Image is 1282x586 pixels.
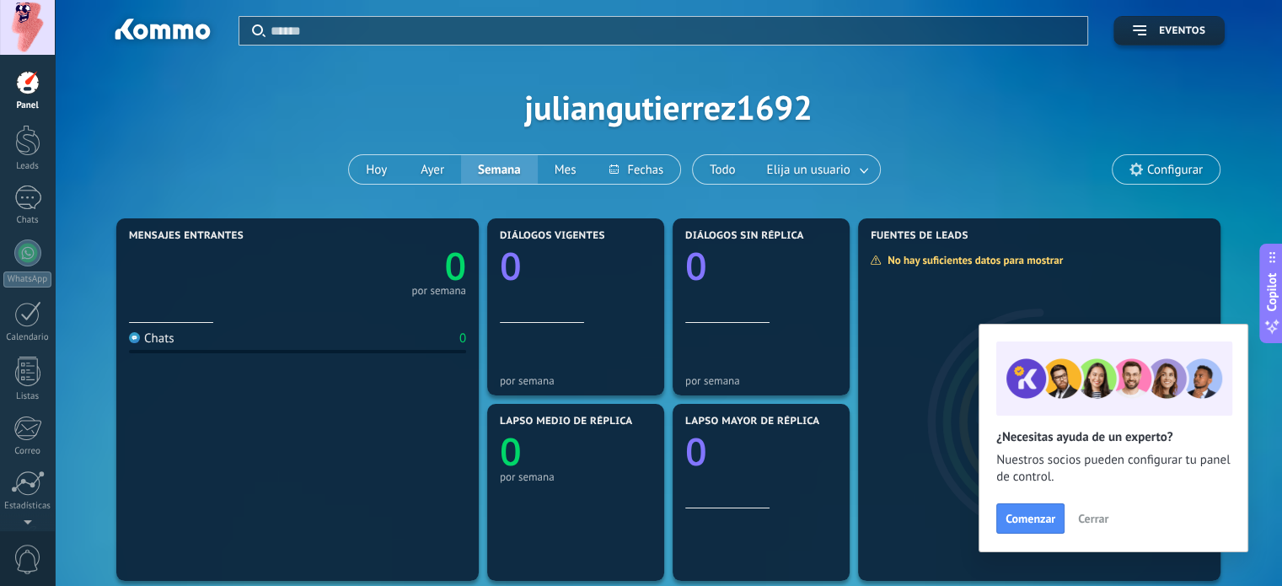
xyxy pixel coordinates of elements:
[1006,513,1055,524] span: Comenzar
[538,155,593,184] button: Mes
[685,240,707,292] text: 0
[685,426,707,477] text: 0
[593,155,679,184] button: Fechas
[461,155,538,184] button: Semana
[444,240,466,292] text: 0
[870,253,1075,267] div: No hay suficientes datos para mostrar
[1263,272,1280,311] span: Copilot
[500,374,652,387] div: por semana
[996,452,1231,486] span: Nuestros socios pueden configurar tu panel de control.
[500,470,652,483] div: por semana
[693,155,753,184] button: Todo
[298,240,466,292] a: 0
[459,331,466,347] div: 0
[404,155,461,184] button: Ayer
[3,501,52,512] div: Estadísticas
[349,155,404,184] button: Hoy
[871,230,968,242] span: Fuentes de leads
[129,332,140,343] img: Chats
[3,215,52,226] div: Chats
[685,416,819,427] span: Lapso mayor de réplica
[3,161,52,172] div: Leads
[1147,163,1203,177] span: Configurar
[1113,16,1225,46] button: Eventos
[685,230,804,242] span: Diálogos sin réplica
[500,416,633,427] span: Lapso medio de réplica
[996,503,1065,534] button: Comenzar
[1159,25,1205,37] span: Eventos
[411,287,466,295] div: por semana
[3,391,52,402] div: Listas
[500,426,522,477] text: 0
[3,446,52,457] div: Correo
[996,429,1231,445] h2: ¿Necesitas ayuda de un experto?
[500,240,522,292] text: 0
[500,230,605,242] span: Diálogos vigentes
[753,155,880,184] button: Elija un usuario
[3,271,51,288] div: WhatsApp
[129,331,174,347] div: Chats
[764,159,854,181] span: Elija un usuario
[3,332,52,343] div: Calendario
[129,230,244,242] span: Mensajes entrantes
[685,374,837,387] div: por semana
[1070,506,1116,531] button: Cerrar
[1078,513,1108,524] span: Cerrar
[3,100,52,111] div: Panel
